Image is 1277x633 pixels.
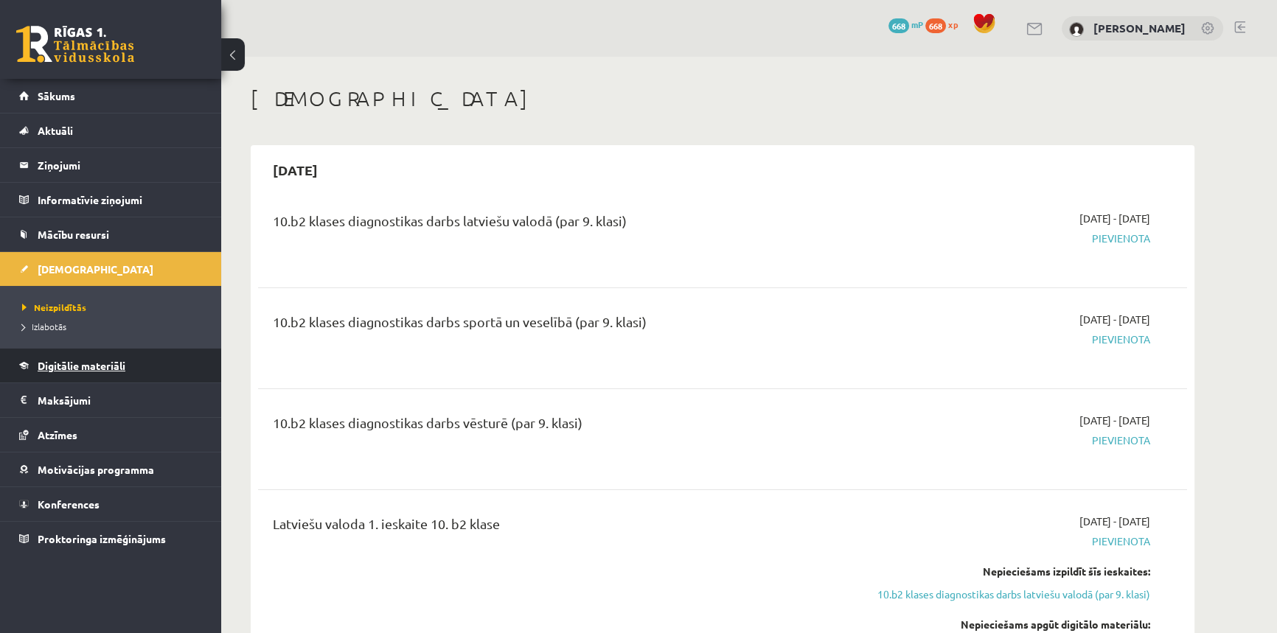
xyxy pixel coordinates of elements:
[273,211,850,238] div: 10.b2 klases diagnostikas darbs latviešu valodā (par 9. klasi)
[19,522,203,556] a: Proktoringa izmēģinājums
[38,89,75,102] span: Sākums
[38,428,77,441] span: Atzīmes
[1069,22,1084,37] img: Ingus Riciks
[22,301,86,313] span: Neizpildītās
[273,413,850,440] div: 10.b2 klases diagnostikas darbs vēsturē (par 9. klasi)
[38,228,109,241] span: Mācību resursi
[273,514,850,541] div: Latviešu valoda 1. ieskaite 10. b2 klase
[872,433,1150,448] span: Pievienota
[251,86,1194,111] h1: [DEMOGRAPHIC_DATA]
[925,18,965,30] a: 668 xp
[38,532,166,545] span: Proktoringa izmēģinājums
[872,332,1150,347] span: Pievienota
[19,452,203,486] a: Motivācijas programma
[1079,413,1150,428] span: [DATE] - [DATE]
[1079,312,1150,327] span: [DATE] - [DATE]
[925,18,946,33] span: 668
[38,124,73,137] span: Aktuāli
[38,183,203,217] legend: Informatīvie ziņojumi
[19,148,203,182] a: Ziņojumi
[22,301,206,314] a: Neizpildītās
[19,183,203,217] a: Informatīvie ziņojumi
[872,617,1150,632] div: Nepieciešams apgūt digitālo materiālu:
[1093,21,1186,35] a: [PERSON_NAME]
[872,564,1150,579] div: Nepieciešams izpildīt šīs ieskaites:
[38,148,203,182] legend: Ziņojumi
[38,383,203,417] legend: Maksājumi
[19,79,203,113] a: Sākums
[19,349,203,382] a: Digitālie materiāli
[22,321,66,332] span: Izlabotās
[888,18,923,30] a: 668 mP
[19,487,203,521] a: Konferences
[38,262,153,276] span: [DEMOGRAPHIC_DATA]
[16,26,134,63] a: Rīgas 1. Tālmācības vidusskola
[273,312,850,339] div: 10.b2 klases diagnostikas darbs sportā un veselībā (par 9. klasi)
[1079,211,1150,226] span: [DATE] - [DATE]
[19,252,203,286] a: [DEMOGRAPHIC_DATA]
[872,231,1150,246] span: Pievienota
[19,113,203,147] a: Aktuāli
[948,18,958,30] span: xp
[872,534,1150,549] span: Pievienota
[38,359,125,372] span: Digitālie materiāli
[38,497,100,511] span: Konferences
[22,320,206,333] a: Izlabotās
[872,587,1150,602] a: 10.b2 klases diagnostikas darbs latviešu valodā (par 9. klasi)
[888,18,909,33] span: 668
[19,217,203,251] a: Mācību resursi
[1079,514,1150,529] span: [DATE] - [DATE]
[19,383,203,417] a: Maksājumi
[19,418,203,452] a: Atzīmes
[38,463,154,476] span: Motivācijas programma
[911,18,923,30] span: mP
[258,153,333,187] h2: [DATE]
